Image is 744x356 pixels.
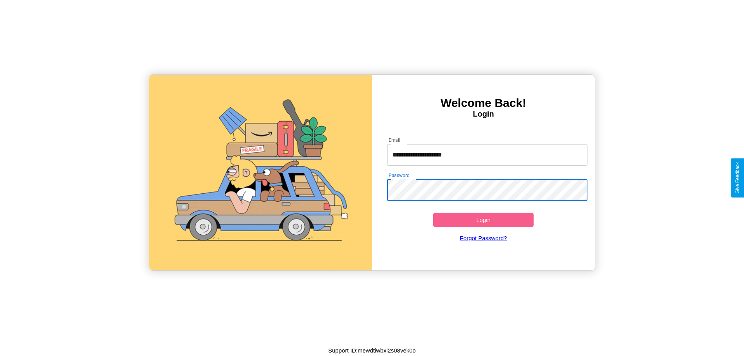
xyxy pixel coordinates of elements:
div: Give Feedback [735,162,740,194]
label: Password [389,172,409,179]
p: Support ID: mewdtiwbxi2s08vek0o [328,345,416,356]
img: gif [149,75,372,270]
a: Forgot Password? [383,227,584,249]
h4: Login [372,110,595,119]
button: Login [433,213,534,227]
h3: Welcome Back! [372,96,595,110]
label: Email [389,137,401,143]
